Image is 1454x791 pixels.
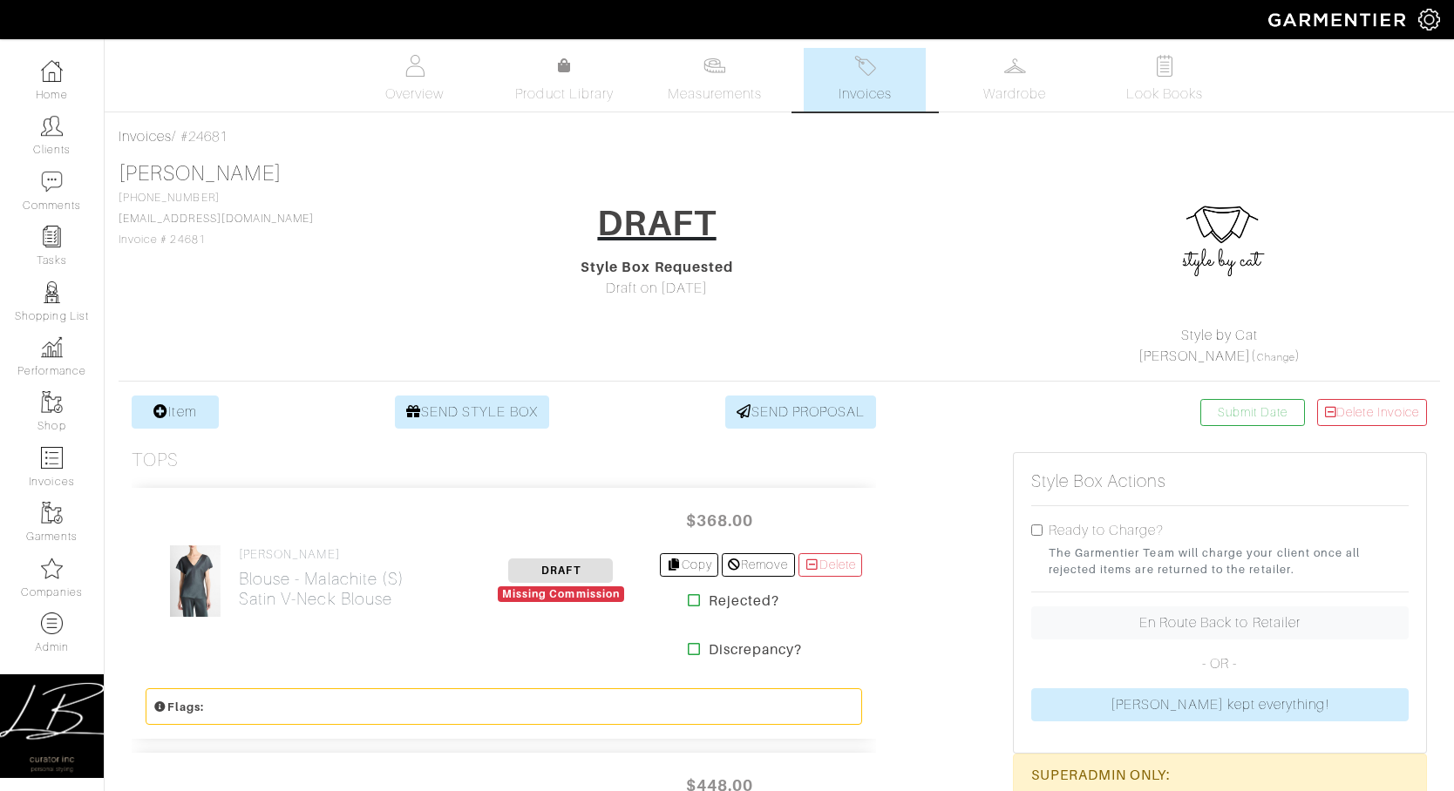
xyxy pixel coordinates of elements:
img: wardrobe-487a4870c1b7c33e795ec22d11cfc2ed9d08956e64fb3008fe2437562e282088.svg [1004,55,1026,77]
span: Invoices [839,84,892,105]
label: Ready to Charge? [1049,520,1165,541]
a: [PERSON_NAME] Blouse - Malachite (S)Satin V-Neck Blouse [239,547,404,609]
h5: Style Box Actions [1031,470,1167,491]
img: garments-icon-b7da505a4dc4fd61783c78ac3ca0ef83fa9d6f193b1c9dc38574b1d14d53ca28.png [41,502,63,524]
a: [EMAIL_ADDRESS][DOMAIN_NAME] [119,213,314,225]
strong: Discrepancy? [709,639,803,660]
span: [PHONE_NUMBER] Invoice # 24681 [119,192,314,246]
span: Wardrobe [983,84,1046,105]
a: Item [132,395,219,429]
a: Overview [354,48,476,112]
h2: Blouse - Malachite (S) Satin V-Neck Blouse [239,569,404,609]
a: Copy [660,553,718,577]
a: Delete Invoice [1317,399,1427,426]
img: graph-8b7af3c665d003b59727f371ae50e7771705bf0c487971e6e97d053d13c5068d.png [41,336,63,358]
span: Overview [385,84,444,105]
a: [PERSON_NAME] [119,162,282,185]
img: dashboard-icon-dbcd8f5a0b271acd01030246c82b418ddd0df26cd7fceb0bd07c9910d44c42f6.png [41,60,63,82]
img: garments-icon-b7da505a4dc4fd61783c78ac3ca0ef83fa9d6f193b1c9dc38574b1d14d53ca28.png [41,391,63,413]
img: comment-icon-a0a6a9ef722e966f86d9cbdc48e553b5cf19dbc54f86b18d962a5391bc8f6eb6.png [41,171,63,193]
a: Style by Cat [1181,328,1259,343]
a: Delete [798,553,863,577]
p: - OR - [1031,653,1409,674]
img: 8QUuscjnSFARfKmPtooamq81 [169,544,222,618]
img: measurements-466bbee1fd09ba9460f595b01e5d73f9e2bff037440d3c8f018324cb6cdf7a4a.svg [703,55,725,77]
img: clients-icon-6bae9207a08558b7cb47a8932f037763ab4055f8c8b6bfacd5dc20c3e0201464.png [41,115,63,137]
img: custom-products-icon-6973edde1b6c6774590e2ad28d3d057f2f42decad08aa0e48061009ba2575b3a.png [41,612,63,634]
div: ( ) [1020,325,1419,367]
a: [PERSON_NAME] [1138,348,1252,364]
a: Invoices [804,48,926,112]
small: The Garmentier Team will charge your client once all rejected items are returned to the retailer. [1049,544,1409,578]
a: DRAFT [508,562,613,578]
img: garmentier-logo-header-white-b43fb05a5012e4ada735d5af1a66efaba907eab6374d6393d1fbf88cb4ef424d.png [1260,4,1418,35]
img: reminder-icon-8004d30b9f0a5d33ae49ab947aed9ed385cf756f9e5892f1edd6e32f2345188e.png [41,226,63,247]
a: Wardrobe [954,48,1076,112]
span: DRAFT [508,558,613,583]
span: Look Books [1126,84,1204,105]
div: / #24681 [119,126,1440,147]
a: [PERSON_NAME] kept everything! [1031,688,1409,721]
a: Remove [722,553,794,577]
img: orders-27d20c2124de7fd6de4e0e44c1d41de31381a507db9b33961299e4e07d508b8c.svg [854,55,876,77]
a: En Route Back to Retailer [1031,606,1409,639]
img: gear-icon-white-bd11855cb880d31180b6d7d6211b90ccbf57a29d726f0c71d8c61bd08dd39cc2.png [1418,9,1440,30]
small: Flags: [153,700,204,713]
h3: Tops [132,450,179,471]
img: stylists-icon-eb353228a002819b7ec25b43dbf5f0378dd9e0616d9560372ff212230b889e62.png [41,281,63,303]
h4: [PERSON_NAME] [239,547,404,562]
a: Change [1257,352,1295,362]
img: orders-icon-0abe47150d42831381b5fb84f609e132dff9fe21cb692f30cb5eec754e2cba89.png [41,447,63,469]
img: todo-9ac3debb85659649dc8f770b8b6100bb5dab4b48dedcbae339e5042a72dfd3cc.svg [1154,55,1176,77]
span: $368.00 [667,502,771,539]
a: Measurements [654,48,777,112]
a: Invoices [119,129,172,145]
img: sqfhH5ujEUJVgHNqKcjwS58U.jpg [1178,203,1265,290]
img: basicinfo-40fd8af6dae0f16599ec9e87c0ef1c0a1fdea2edbe929e3d69a839185d80c458.svg [404,55,425,77]
h1: DRAFT [597,202,716,244]
a: SEND PROPOSAL [725,395,877,429]
a: Look Books [1104,48,1226,112]
strong: Rejected? [709,591,779,612]
div: Missing Commission [498,586,624,602]
span: Product Library [515,84,614,105]
a: Product Library [504,56,626,105]
b: SUPERADMIN ONLY: [1031,767,1172,783]
a: SEND STYLE BOX [395,395,549,429]
img: companies-icon-14a0f246c7e91f24465de634b560f0151b0cc5c9ce11af5fac52e6d7d6371812.png [41,558,63,579]
div: Style Box Requested [450,257,864,278]
a: Submit Date [1200,399,1305,426]
span: Measurements [668,84,763,105]
a: DRAFT [586,196,727,257]
div: Draft on [DATE] [450,278,864,299]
